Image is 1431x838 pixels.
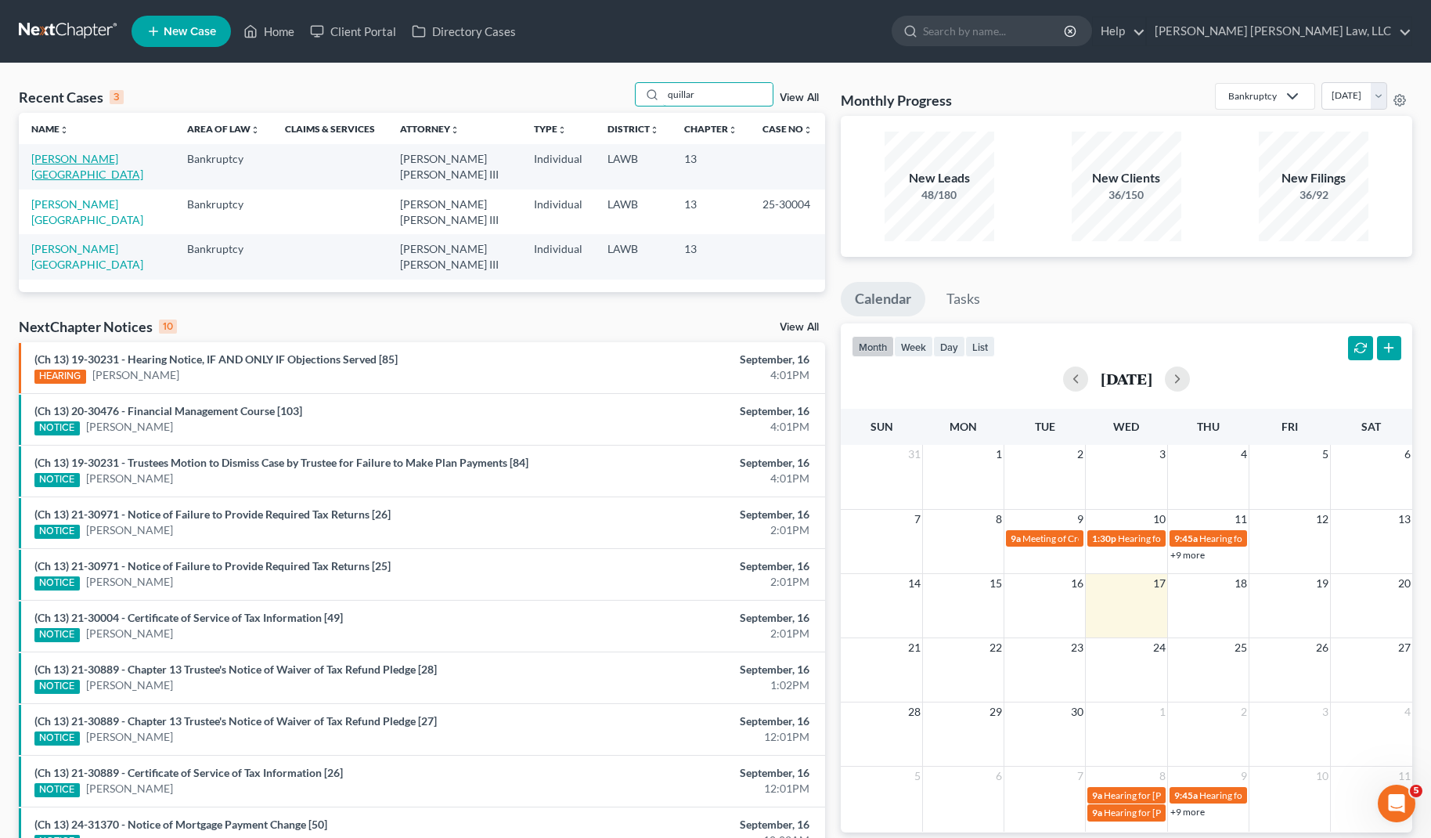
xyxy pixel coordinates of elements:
[852,336,894,357] button: month
[907,703,922,721] span: 28
[1174,789,1198,801] span: 9:45a
[1378,785,1415,822] iframe: Intercom live chat
[34,766,343,779] a: (Ch 13) 21-30889 - Certificate of Service of Tax Information [26]
[1092,789,1102,801] span: 9a
[236,17,302,45] a: Home
[86,522,173,538] a: [PERSON_NAME]
[1174,533,1198,544] span: 9:45a
[1170,806,1205,818] a: +9 more
[885,187,994,203] div: 48/180
[34,507,391,521] a: (Ch 13) 21-30971 - Notice of Failure to Provide Required Tax Returns [26]
[672,144,750,189] td: 13
[607,123,659,135] a: Districtunfold_more
[1321,445,1330,464] span: 5
[1199,789,1321,801] span: Hearing for [PERSON_NAME]
[1397,510,1412,529] span: 13
[561,419,809,435] div: 4:01PM
[1101,370,1152,387] h2: [DATE]
[965,336,995,357] button: list
[650,125,659,135] i: unfold_more
[561,765,809,781] div: September, 16
[1397,638,1412,657] span: 27
[994,767,1004,786] span: 6
[404,17,524,45] a: Directory Cases
[34,731,80,746] div: NOTICE
[933,336,965,357] button: day
[1314,510,1330,529] span: 12
[387,190,521,234] td: [PERSON_NAME] [PERSON_NAME] III
[728,125,737,135] i: unfold_more
[750,190,825,234] td: 25-30004
[31,123,69,135] a: Nameunfold_more
[684,123,737,135] a: Chapterunfold_more
[780,92,819,103] a: View All
[561,781,809,796] div: 12:01PM
[1259,169,1368,187] div: New Filings
[34,680,80,694] div: NOTICE
[561,677,809,693] div: 1:02PM
[1092,807,1102,818] span: 9a
[994,510,1004,529] span: 8
[1397,767,1412,786] span: 11
[302,17,404,45] a: Client Portal
[1158,767,1167,786] span: 8
[561,729,809,745] div: 12:01PM
[1239,445,1249,464] span: 4
[1011,533,1021,544] span: 9a
[450,125,460,135] i: unfold_more
[841,91,952,110] h3: Monthly Progress
[561,558,809,574] div: September, 16
[1321,703,1330,721] span: 3
[1361,420,1381,433] span: Sat
[841,282,925,316] a: Calendar
[994,445,1004,464] span: 1
[561,662,809,677] div: September, 16
[1199,533,1404,544] span: Hearing for [PERSON_NAME] & [PERSON_NAME]
[19,88,124,107] div: Recent Cases
[950,420,977,433] span: Mon
[1314,574,1330,593] span: 19
[988,574,1004,593] span: 15
[1069,574,1085,593] span: 16
[561,455,809,471] div: September, 16
[561,574,809,590] div: 2:01PM
[1233,638,1249,657] span: 25
[870,420,893,433] span: Sun
[561,626,809,641] div: 2:01PM
[561,817,809,833] div: September, 16
[1281,420,1298,433] span: Fri
[1076,767,1085,786] span: 7
[561,522,809,538] div: 2:01PM
[34,576,80,591] div: NOTICE
[907,445,922,464] span: 31
[1403,703,1412,721] span: 4
[1233,574,1249,593] span: 18
[159,320,177,334] div: 10
[1069,638,1085,657] span: 23
[907,574,922,593] span: 14
[1092,533,1116,544] span: 1:30p
[663,83,773,106] input: Search by name...
[561,367,809,383] div: 4:01PM
[387,144,521,189] td: [PERSON_NAME] [PERSON_NAME] III
[1197,420,1220,433] span: Thu
[34,628,80,642] div: NOTICE
[1259,187,1368,203] div: 36/92
[110,90,124,104] div: 3
[187,123,260,135] a: Area of Lawunfold_more
[175,190,272,234] td: Bankruptcy
[34,818,327,831] a: (Ch 13) 24-31370 - Notice of Mortgage Payment Change [50]
[31,242,143,271] a: [PERSON_NAME][GEOGRAPHIC_DATA]
[86,781,173,796] a: [PERSON_NAME]
[1035,420,1055,433] span: Tue
[988,638,1004,657] span: 22
[913,510,922,529] span: 7
[34,473,80,487] div: NOTICE
[1158,445,1167,464] span: 3
[561,403,809,419] div: September, 16
[1069,703,1085,721] span: 30
[272,113,387,144] th: Claims & Services
[400,123,460,135] a: Attorneyunfold_more
[1147,17,1411,45] a: [PERSON_NAME] [PERSON_NAME] Law, LLC
[164,26,216,38] span: New Case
